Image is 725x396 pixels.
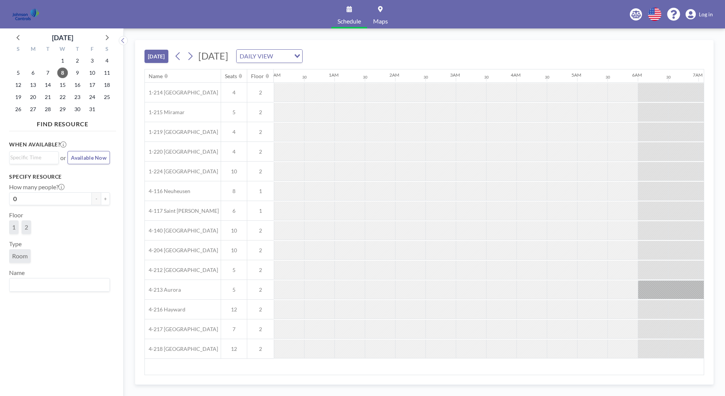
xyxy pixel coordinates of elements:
div: 12AM [268,72,281,78]
span: 2 [247,306,274,313]
a: Log in [686,9,713,20]
span: 4-216 Hayward [145,306,185,313]
span: 2 [247,346,274,352]
span: Wednesday, October 8, 2025 [57,68,68,78]
div: 30 [606,75,610,80]
label: How many people? [9,183,64,191]
span: 12 [221,346,247,352]
span: 4-140 [GEOGRAPHIC_DATA] [145,227,218,234]
span: 1-214 [GEOGRAPHIC_DATA] [145,89,218,96]
span: 1 [247,188,274,195]
div: M [26,45,41,55]
span: Sunday, October 5, 2025 [13,68,24,78]
span: Saturday, October 4, 2025 [102,55,112,66]
button: + [101,192,110,205]
span: 2 [247,227,274,234]
span: 4 [221,148,247,155]
span: 2 [247,286,274,293]
div: S [99,45,114,55]
span: 1 [247,207,274,214]
span: 1-215 Miramar [145,109,185,116]
div: Name [149,73,163,80]
span: Wednesday, October 15, 2025 [57,80,68,90]
span: Tuesday, October 7, 2025 [42,68,53,78]
span: Thursday, October 23, 2025 [72,92,83,102]
h4: FIND RESOURCE [9,117,116,128]
span: 1-224 [GEOGRAPHIC_DATA] [145,168,218,175]
div: Seats [225,73,237,80]
span: Friday, October 3, 2025 [87,55,97,66]
div: Search for option [237,50,302,63]
span: 4 [221,129,247,135]
span: 2 [247,247,274,254]
span: 8 [221,188,247,195]
span: 12 [221,306,247,313]
button: - [92,192,101,205]
label: Floor [9,211,23,219]
span: Monday, October 27, 2025 [28,104,38,115]
span: Sunday, October 12, 2025 [13,80,24,90]
div: 30 [484,75,489,80]
span: 1-219 [GEOGRAPHIC_DATA] [145,129,218,135]
span: Friday, October 10, 2025 [87,68,97,78]
div: 4AM [511,72,521,78]
span: Wednesday, October 1, 2025 [57,55,68,66]
div: 30 [545,75,549,80]
span: Monday, October 13, 2025 [28,80,38,90]
span: Wednesday, October 22, 2025 [57,92,68,102]
span: Thursday, October 30, 2025 [72,104,83,115]
div: 3AM [450,72,460,78]
button: Available Now [67,151,110,164]
span: Friday, October 31, 2025 [87,104,97,115]
span: Thursday, October 2, 2025 [72,55,83,66]
span: 1-220 [GEOGRAPHIC_DATA] [145,148,218,155]
span: Tuesday, October 21, 2025 [42,92,53,102]
div: 6AM [632,72,642,78]
img: organization-logo [12,7,39,22]
span: Thursday, October 9, 2025 [72,68,83,78]
span: Room [12,252,28,259]
div: 1AM [329,72,339,78]
div: W [55,45,70,55]
span: Friday, October 17, 2025 [87,80,97,90]
span: Monday, October 20, 2025 [28,92,38,102]
span: or [60,154,66,162]
span: Maps [373,18,388,24]
span: 1 [12,223,16,231]
span: 5 [221,267,247,273]
input: Search for option [10,280,105,290]
button: [DATE] [144,50,168,63]
span: Available Now [71,154,107,161]
span: 4-204 [GEOGRAPHIC_DATA] [145,247,218,254]
div: 2AM [389,72,399,78]
span: 4-217 [GEOGRAPHIC_DATA] [145,326,218,333]
div: 30 [424,75,428,80]
span: 5 [221,286,247,293]
span: Wednesday, October 29, 2025 [57,104,68,115]
span: Saturday, October 25, 2025 [102,92,112,102]
label: Type [9,240,22,248]
div: 7AM [693,72,703,78]
span: Friday, October 24, 2025 [87,92,97,102]
span: 2 [247,148,274,155]
label: Name [9,269,25,277]
span: 2 [247,89,274,96]
span: 10 [221,168,247,175]
input: Search for option [275,51,290,61]
h3: Specify resource [9,173,110,180]
span: Thursday, October 16, 2025 [72,80,83,90]
div: 30 [302,75,307,80]
div: Floor [251,73,264,80]
span: 4-117 Saint [PERSON_NAME] [145,207,219,214]
span: 2 [247,326,274,333]
span: DAILY VIEW [238,51,275,61]
span: Tuesday, October 14, 2025 [42,80,53,90]
span: 4-116 Neuheusen [145,188,190,195]
span: Schedule [337,18,361,24]
span: Tuesday, October 28, 2025 [42,104,53,115]
span: Saturday, October 11, 2025 [102,68,112,78]
span: 5 [221,109,247,116]
span: 10 [221,247,247,254]
span: Monday, October 6, 2025 [28,68,38,78]
span: 4-212 [GEOGRAPHIC_DATA] [145,267,218,273]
